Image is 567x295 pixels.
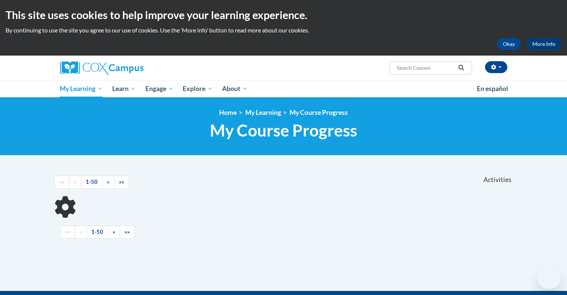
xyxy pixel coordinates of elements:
[141,80,178,97] a: Engage
[217,80,252,97] a: About
[102,176,114,189] a: Next
[107,179,110,185] span: »
[145,84,173,93] span: Engage
[125,229,130,235] span: »»
[472,81,513,97] a: En español
[74,179,76,185] span: «
[526,38,561,50] a: More Info
[54,176,69,189] a: Begining
[55,80,108,97] a: My Learning
[107,80,141,97] a: Learn
[60,61,144,75] img: Cox Campus
[210,120,357,140] span: My Course Progress
[114,176,129,189] a: End
[79,229,82,235] span: «
[497,38,521,50] button: Okay
[60,84,103,93] span: My Learning
[477,85,508,92] span: En español
[537,265,561,289] iframe: Button to launch messaging window
[485,61,507,73] button: Account Settings
[113,229,115,235] span: »
[178,80,217,97] a: Explore
[59,179,64,185] span: ««
[60,61,202,75] a: Cox Campus
[69,176,81,189] a: Previous
[396,63,456,72] input: Search Courses
[49,80,519,97] div: Main menu
[6,7,561,22] h2: This site uses cookies to help improve your learning experience.
[112,84,136,93] span: Learn
[86,226,108,239] a: 1-50
[119,179,124,185] span: »»
[219,109,237,116] a: Home
[65,229,70,235] span: ««
[60,226,75,239] a: Begining
[6,26,561,34] p: By continuing to use the site you agree to our use of cookies. Use the ‘More info’ button to read...
[456,63,467,72] button: Search
[120,226,135,239] a: End
[222,84,248,93] span: About
[245,109,281,116] a: My Learning
[290,109,348,116] a: My Course Progress
[183,84,212,93] span: Explore
[483,176,511,184] span: Activities
[108,226,120,239] a: Next
[81,176,103,189] a: 1-50
[75,226,87,239] a: Previous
